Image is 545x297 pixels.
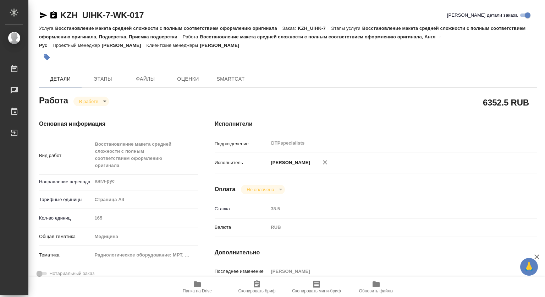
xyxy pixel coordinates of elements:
p: Исполнитель [215,159,269,166]
p: Этапы услуги [331,26,362,31]
div: Страница А4 [92,194,198,206]
button: Не оплачена [244,187,276,193]
button: Удалить исполнителя [317,155,333,170]
div: В работе [73,97,109,106]
button: Скопировать бриф [227,277,287,297]
p: Заказ: [282,26,298,31]
p: [PERSON_NAME] [200,43,244,48]
button: В работе [77,98,100,104]
span: Скопировать бриф [238,288,275,293]
div: Радиологическое оборудование: МРТ, КТ, УЗИ, рентгенография [92,249,198,261]
p: Восстановление макета средней сложности с полным соответствием оформлению оригинала, Англ → Рус [39,34,441,48]
p: Валюта [215,224,269,231]
h2: 6352.5 RUB [483,96,529,108]
div: RUB [268,221,510,233]
span: Детали [43,75,77,83]
span: Обновить файлы [359,288,393,293]
input: Пустое поле [268,266,510,276]
span: Скопировать мини-бриф [292,288,341,293]
p: Последнее изменение [215,268,269,275]
span: SmartCat [214,75,248,83]
span: [PERSON_NAME] детали заказа [447,12,518,19]
p: Тематика [39,252,92,259]
h4: Основная информация [39,120,186,128]
span: Папка на Drive [183,288,212,293]
h4: Дополнительно [215,248,537,257]
p: KZH_UIHK-7 [298,26,331,31]
button: Обновить файлы [346,277,406,297]
h4: Исполнители [215,120,537,128]
span: Этапы [86,75,120,83]
a: KZH_UIHK-7-WK-017 [60,10,144,20]
button: 🙏 [520,258,538,276]
h2: Работа [39,93,68,106]
button: Скопировать ссылку для ЯМессенджера [39,11,48,20]
p: Кол-во единиц [39,215,92,222]
h4: Оплата [215,185,236,194]
button: Папка на Drive [167,277,227,297]
div: В работе [241,185,285,194]
button: Добавить тэг [39,49,55,65]
p: Общая тематика [39,233,92,240]
p: Клиентские менеджеры [147,43,200,48]
input: Пустое поле [268,204,510,214]
p: Проектный менеджер [53,43,101,48]
p: [PERSON_NAME] [268,159,310,166]
button: Скопировать мини-бриф [287,277,346,297]
span: Нотариальный заказ [49,270,94,277]
p: Восстановление макета средней сложности с полным соответствием оформлению оригинала [55,26,282,31]
p: Ставка [215,205,269,212]
p: Подразделение [215,140,269,147]
input: Пустое поле [92,213,198,223]
span: Оценки [171,75,205,83]
p: Услуга [39,26,55,31]
p: Тарифные единицы [39,196,92,203]
button: Скопировать ссылку [49,11,58,20]
p: Работа [183,34,200,39]
span: Файлы [128,75,163,83]
div: Медицина [92,231,198,243]
p: Вид работ [39,152,92,159]
span: 🙏 [523,259,535,274]
p: Направление перевода [39,178,92,185]
p: [PERSON_NAME] [102,43,147,48]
